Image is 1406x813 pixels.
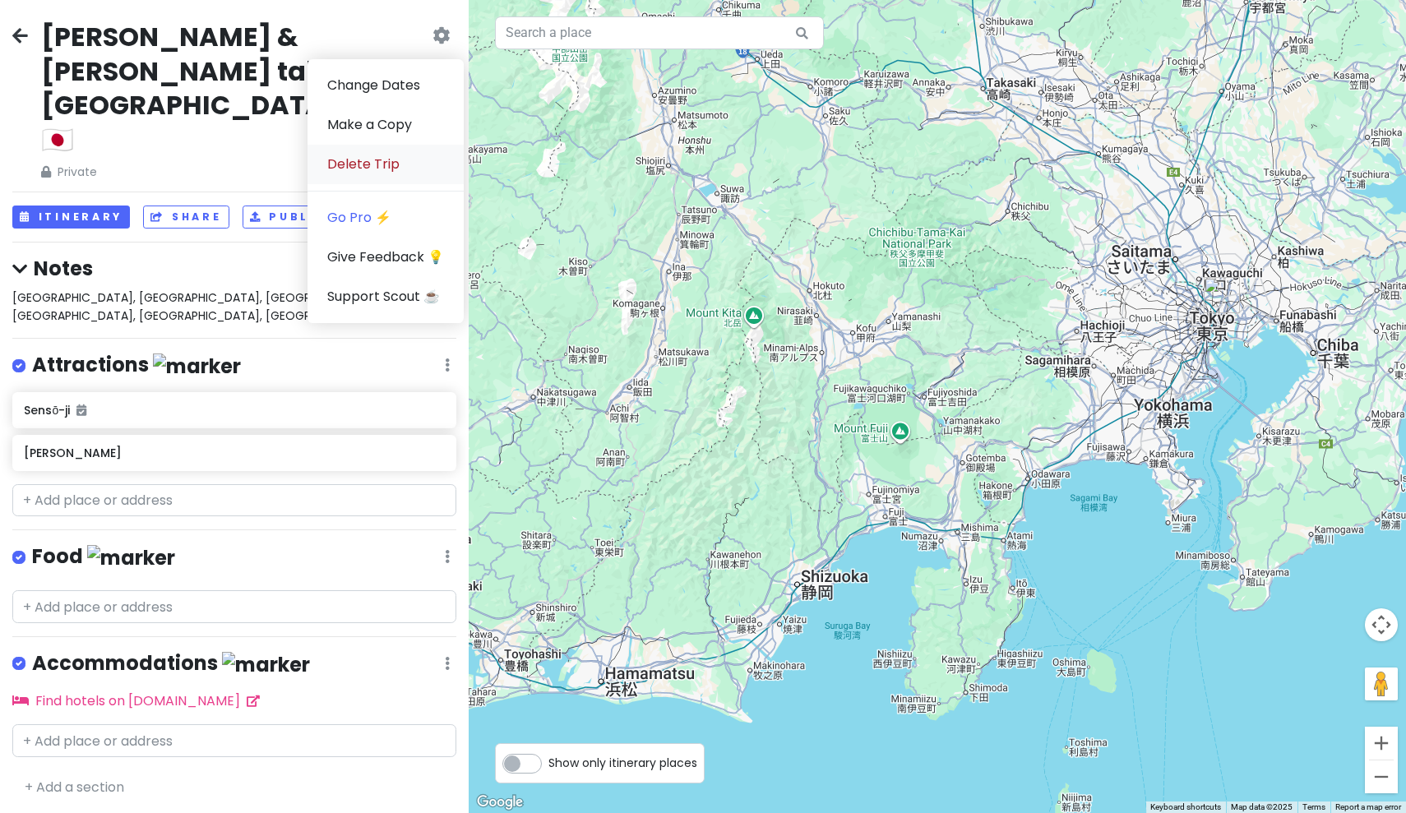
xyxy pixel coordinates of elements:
button: Publish [243,206,344,229]
button: Itinerary [12,206,130,229]
a: + Add a section [25,778,124,797]
a: Change Dates [308,66,464,105]
div: Sensō-ji [1204,277,1240,313]
img: Google [473,792,527,813]
h4: Attractions [32,352,241,379]
a: Give Feedback 💡 [308,238,464,277]
h2: [PERSON_NAME] & [PERSON_NAME] take [GEOGRAPHIC_DATA], 2026! 🇯🇵 [41,20,429,156]
h4: Notes [12,256,456,281]
img: marker [222,652,310,677]
a: Go Pro ⚡️ [308,198,464,238]
a: Open this area in Google Maps (opens a new window) [473,792,527,813]
input: + Add place or address [12,590,456,623]
button: Map camera controls [1365,608,1398,641]
a: Find hotels on [DOMAIN_NAME] [12,691,260,710]
button: Zoom in [1365,727,1398,760]
span: [GEOGRAPHIC_DATA], [GEOGRAPHIC_DATA], [GEOGRAPHIC_DATA], [GEOGRAPHIC_DATA], [GEOGRAPHIC_DATA], [G... [12,289,392,324]
a: Support Scout ☕️ [308,277,464,316]
a: Terms (opens in new tab) [1302,802,1325,811]
a: Report a map error [1335,802,1401,811]
button: Share [143,206,229,229]
button: Zoom out [1365,760,1398,793]
input: Search a place [495,16,824,49]
h4: Food [32,543,175,570]
h6: [PERSON_NAME] [24,446,444,460]
button: Keyboard shortcuts [1150,801,1221,813]
input: + Add place or address [12,484,456,517]
i: Added to itinerary [76,404,86,416]
span: Map data ©2025 [1231,802,1293,811]
img: marker [87,545,175,570]
h4: Accommodations [32,650,310,677]
button: Drag Pegman onto the map to open Street View [1365,667,1398,700]
span: Show only itinerary places [548,754,697,772]
h6: Sensō-ji [24,403,444,418]
a: Delete Trip [308,145,464,184]
a: Make a Copy [308,105,464,145]
span: Private [41,163,429,181]
input: + Add place or address [12,724,456,757]
img: marker [153,353,241,379]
